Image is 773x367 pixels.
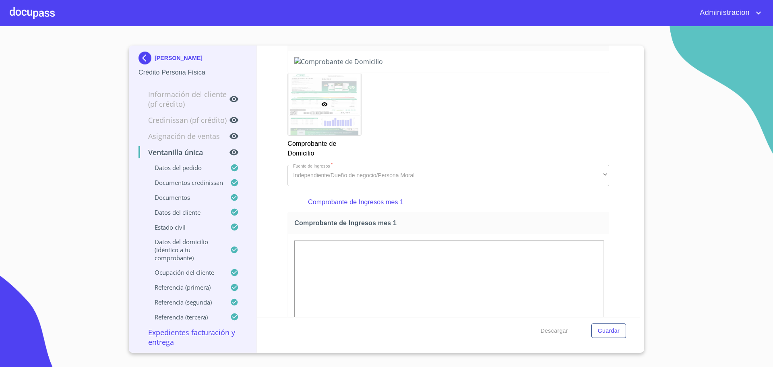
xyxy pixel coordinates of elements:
[138,223,230,231] p: Estado civil
[138,68,247,77] p: Crédito Persona Física
[138,164,230,172] p: Datos del pedido
[138,238,230,262] p: Datos del domicilio (idéntico a tu comprobante)
[694,6,763,19] button: account of current user
[294,219,606,227] span: Comprobante de Ingresos mes 1
[138,52,247,68] div: [PERSON_NAME]
[537,323,571,338] button: Descargar
[294,57,602,66] img: Comprobante de Domicilio
[598,326,620,336] span: Guardar
[138,178,230,187] p: Documentos CrediNissan
[138,193,230,201] p: Documentos
[308,197,589,207] p: Comprobante de Ingresos mes 1
[287,165,609,187] div: Independiente/Dueño de negocio/Persona Moral
[138,268,230,276] p: Ocupación del Cliente
[541,326,568,336] span: Descargar
[138,89,229,109] p: Información del cliente (PF crédito)
[138,298,230,306] p: Referencia (segunda)
[591,323,626,338] button: Guardar
[138,147,229,157] p: Ventanilla única
[138,328,247,347] p: Expedientes Facturación y Entrega
[138,115,229,125] p: Credinissan (PF crédito)
[694,6,754,19] span: Administracion
[138,208,230,216] p: Datos del cliente
[155,55,203,61] p: [PERSON_NAME]
[138,131,229,141] p: Asignación de Ventas
[138,52,155,64] img: Docupass spot blue
[138,313,230,321] p: Referencia (tercera)
[138,283,230,291] p: Referencia (primera)
[287,136,361,158] p: Comprobante de Domicilio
